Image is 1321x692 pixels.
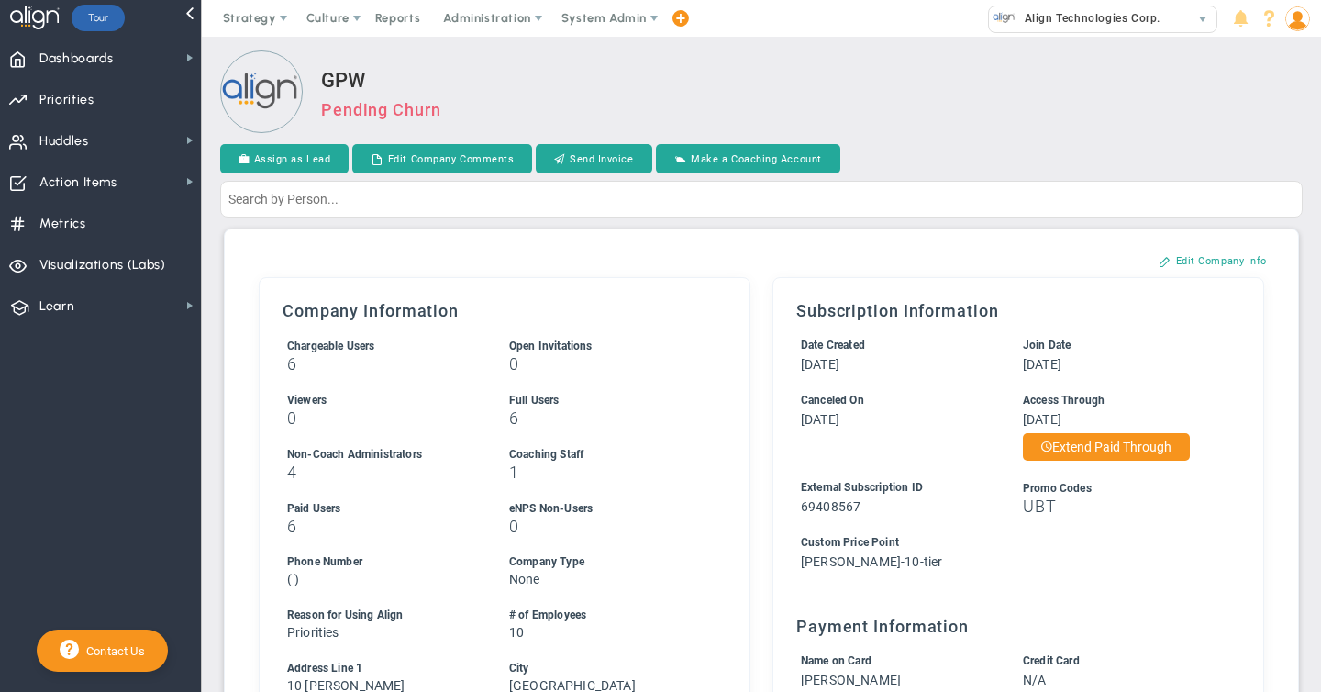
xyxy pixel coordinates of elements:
[287,518,475,535] h3: 6
[509,660,697,677] div: City
[1023,497,1057,516] span: UBT
[287,340,375,352] span: Chargeable Users
[561,11,647,25] span: System Admin
[801,499,860,514] span: 69408567
[801,479,989,497] div: External Subscription ID
[287,607,475,624] div: Reason for Using Align
[801,653,989,670] div: Name on Card
[287,502,341,515] span: Paid Users
[796,301,1240,320] h3: Subscription Information
[352,144,532,173] button: Edit Company Comments
[509,572,540,586] span: None
[1023,412,1061,427] span: [DATE]
[223,11,276,25] span: Strategy
[1285,6,1310,31] img: 50249.Person.photo
[294,572,299,586] span: )
[509,355,697,373] h3: 0
[1023,433,1190,461] button: Extend Paid Through
[509,625,524,640] span: 10
[39,205,86,243] span: Metrics
[287,338,375,352] label: Includes Users + Open Invitations, excludes Coaching Staff
[1023,357,1061,372] span: [DATE]
[509,394,560,407] span: Full Users
[536,144,651,173] button: Send Invoice
[801,554,942,569] span: [PERSON_NAME]-10-tier
[509,502,593,515] span: eNPS Non-Users
[796,617,1240,636] h3: Payment Information
[79,644,145,658] span: Contact Us
[509,518,697,535] h3: 0
[443,11,530,25] span: Administration
[39,163,117,202] span: Action Items
[1023,653,1211,670] div: Credit Card
[287,625,339,640] span: Priorities
[220,144,349,173] button: Assign as Lead
[287,553,475,571] div: Phone Number
[509,463,697,481] h3: 1
[39,39,114,78] span: Dashboards
[1016,6,1160,30] span: Align Technologies Corp.
[39,246,166,285] span: Visualizations (Labs)
[801,392,989,409] div: Canceled On
[39,122,89,161] span: Huddles
[801,534,1211,552] div: Custom Price Point
[220,181,1303,218] input: Search by Person...
[306,11,350,25] span: Culture
[287,355,475,373] h3: 6
[287,572,292,586] span: (
[321,100,1303,119] h3: Pending Churn
[509,340,593,352] span: Open Invitations
[1190,6,1216,32] span: select
[287,394,327,407] span: Viewers
[509,607,697,624] div: # of Employees
[287,448,422,461] span: Non-Coach Administrators
[1023,392,1211,409] div: Access Through
[1023,482,1092,495] span: Promo Codes
[1023,673,1046,687] span: N/A
[1023,337,1211,354] div: Join Date
[993,6,1016,29] img: 10991.Company.photo
[509,553,697,571] div: Company Type
[39,81,94,119] span: Priorities
[656,144,840,173] button: Make a Coaching Account
[1140,246,1285,275] button: Edit Company Info
[287,660,475,677] div: Address Line 1
[321,69,1303,95] h2: GPW
[801,337,989,354] div: Date Created
[287,463,475,481] h3: 4
[287,409,475,427] h3: 0
[220,50,303,133] img: Loading...
[801,412,839,427] span: [DATE]
[509,448,583,461] span: Coaching Staff
[509,409,697,427] h3: 6
[39,287,74,326] span: Learn
[283,301,727,320] h3: Company Information
[801,357,839,372] span: [DATE]
[801,673,901,687] span: [PERSON_NAME]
